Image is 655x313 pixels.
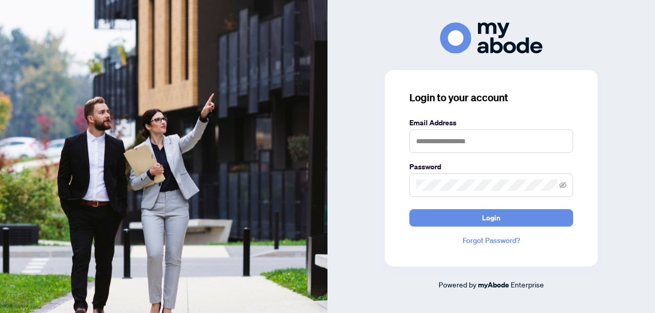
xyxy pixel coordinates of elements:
[511,280,544,289] span: Enterprise
[409,209,573,227] button: Login
[409,161,573,172] label: Password
[482,210,500,226] span: Login
[439,280,476,289] span: Powered by
[409,235,573,246] a: Forgot Password?
[478,279,509,290] a: myAbode
[409,91,573,105] h3: Login to your account
[559,182,566,189] span: eye-invisible
[440,23,542,54] img: ma-logo
[409,117,573,128] label: Email Address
